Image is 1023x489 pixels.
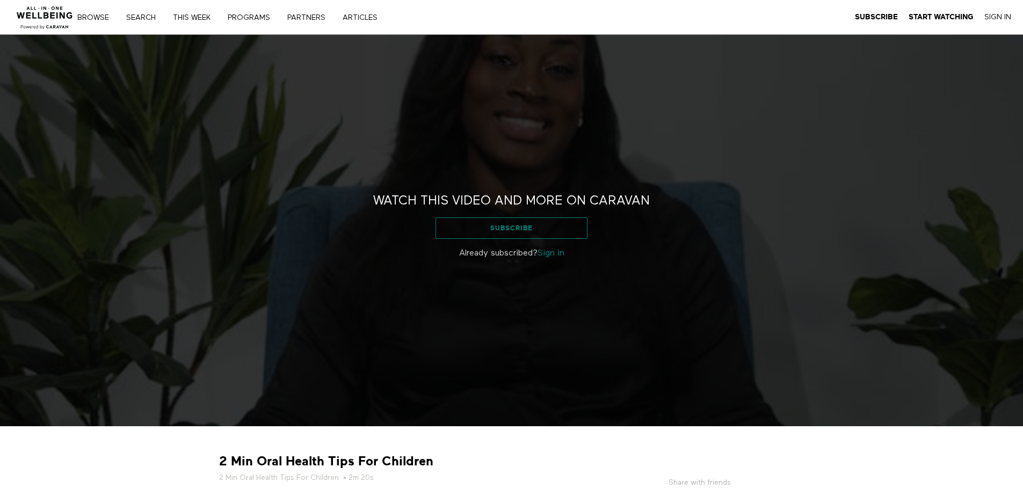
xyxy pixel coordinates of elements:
nav: Primary [85,12,400,23]
a: Sign In [984,12,1011,22]
a: Sign in [538,249,564,258]
h5: • 2m 20s [219,472,579,483]
a: Subscribe [855,12,898,22]
strong: Start Watching [909,13,974,21]
strong: 2 Min Oral Health Tips For Children [219,453,433,470]
a: PARTNERS [284,14,337,21]
a: Browse [74,14,120,21]
strong: Subscribe [855,13,898,21]
a: 2 Min Oral Health Tips For Children [219,472,339,483]
a: Search [122,14,167,21]
a: ARTICLES [339,14,389,21]
a: THIS WEEK [169,14,222,21]
a: Start Watching [909,12,974,22]
a: Subscribe [436,217,587,239]
p: Already subscribed? [353,247,670,260]
a: PROGRAMS [224,14,281,21]
h2: Watch this video and more on CARAVAN [373,193,650,209]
